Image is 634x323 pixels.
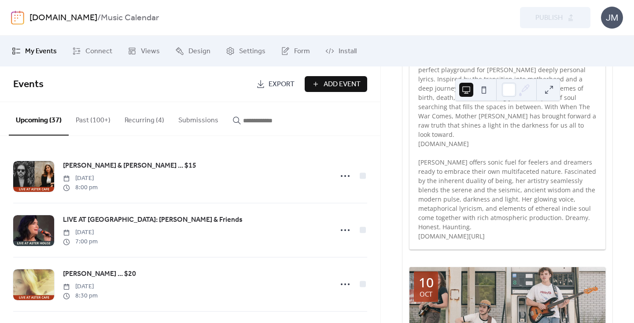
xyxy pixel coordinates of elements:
[419,276,434,289] div: 10
[324,79,361,90] span: Add Event
[169,39,217,63] a: Design
[63,160,196,172] a: [PERSON_NAME] & [PERSON_NAME] ... $15
[305,76,367,92] button: Add Event
[188,46,210,57] span: Design
[69,102,118,135] button: Past (100+)
[63,161,196,171] span: [PERSON_NAME] & [PERSON_NAME] ... $15
[121,39,166,63] a: Views
[409,37,605,241] div: Featuring an epic band of musicians to fill out the songs and take these arrangements to new heig...
[97,10,101,26] b: /
[63,214,243,226] a: LIVE AT [GEOGRAPHIC_DATA]: [PERSON_NAME] & Friends
[5,39,63,63] a: My Events
[141,46,160,57] span: Views
[118,102,171,135] button: Recurring (4)
[250,76,301,92] a: Export
[274,39,317,63] a: Form
[29,10,97,26] a: [DOMAIN_NAME]
[63,228,98,237] span: [DATE]
[101,10,159,26] b: Music Calendar
[63,174,98,183] span: [DATE]
[219,39,272,63] a: Settings
[63,183,98,192] span: 8:00 pm
[63,237,98,246] span: 7:00 pm
[63,291,98,301] span: 8:30 pm
[171,102,225,135] button: Submissions
[63,215,243,225] span: LIVE AT [GEOGRAPHIC_DATA]: [PERSON_NAME] & Friends
[63,282,98,291] span: [DATE]
[66,39,119,63] a: Connect
[339,46,357,57] span: Install
[63,268,136,280] a: [PERSON_NAME] ... $20
[601,7,623,29] div: JM
[11,11,24,25] img: logo
[420,291,432,297] div: Oct
[25,46,57,57] span: My Events
[319,39,363,63] a: Install
[294,46,310,57] span: Form
[269,79,295,90] span: Export
[9,102,69,136] button: Upcoming (37)
[13,75,44,94] span: Events
[85,46,112,57] span: Connect
[239,46,265,57] span: Settings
